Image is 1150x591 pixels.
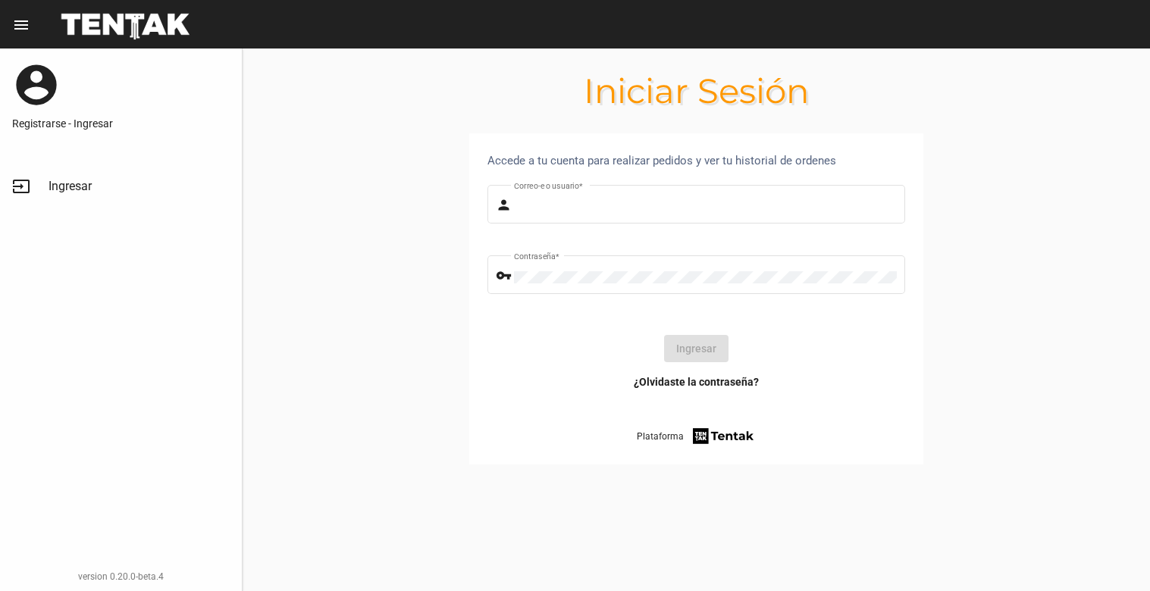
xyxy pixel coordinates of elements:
[12,177,30,195] mat-icon: input
[691,426,756,446] img: tentak-firm.png
[664,335,729,362] button: Ingresar
[487,152,905,170] div: Accede a tu cuenta para realizar pedidos y ver tu historial de ordenes
[12,61,61,109] mat-icon: account_circle
[637,429,684,444] span: Plataforma
[634,374,759,389] a: ¿Olvidaste la contraseña?
[12,116,230,131] a: Registrarse - Ingresar
[49,179,92,194] span: Ingresar
[637,426,756,446] a: Plataforma
[243,79,1150,103] h1: Iniciar Sesión
[496,196,514,214] mat-icon: person
[12,16,30,34] mat-icon: menu
[496,267,514,285] mat-icon: vpn_key
[12,569,230,584] div: version 0.20.0-beta.4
